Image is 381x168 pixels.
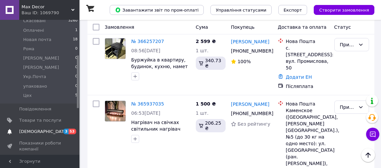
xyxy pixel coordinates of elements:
[68,18,78,24] span: 3260
[196,39,216,44] span: 2 599 ₴
[69,129,76,134] span: 53
[231,48,273,54] span: [PHONE_NUMBER]
[131,57,188,69] a: Буржуйка в квартиру, будинок, кухню, намет
[105,101,126,121] img: Фото товару
[75,27,78,33] span: 1
[314,5,374,15] button: Створити замовлення
[131,120,180,138] a: Нагрівач на свічках світильник нагрівач буржуйка
[75,64,78,70] span: 0
[340,104,355,111] div: Прийнято
[115,7,198,13] span: Завантажити звіт по пром-оплаті
[23,46,34,52] span: Рома
[366,128,379,141] button: Чат з покупцем
[307,7,374,12] a: Створити замовлення
[361,148,375,162] button: Наверх
[23,83,47,89] span: упаковано
[131,101,164,106] a: № 365937035
[23,74,46,80] span: Укр.Почта
[278,5,307,15] button: Експорт
[19,117,61,123] span: Товари та послуги
[105,38,126,59] img: Фото товару
[131,39,164,44] a: № 366257207
[286,38,329,45] div: Нова Пошта
[75,55,78,61] span: 0
[196,24,208,30] span: Cума
[22,4,71,10] span: Max Decor
[131,48,160,53] span: 08:56[DATE]
[23,18,46,24] span: Скасовані
[286,101,329,107] div: Нова Пошта
[23,93,32,99] span: Цех
[238,59,251,64] span: 100%
[284,8,302,13] span: Експорт
[131,110,160,116] span: 06:53[DATE]
[196,48,209,53] span: 1 шт.
[23,55,59,61] span: [PERSON_NAME]
[286,83,329,90] div: Післяплата
[75,83,78,89] span: 0
[19,106,51,112] span: Повідомлення
[23,27,44,33] span: Оплачені
[105,24,134,30] span: Замовлення
[63,129,69,134] span: 3
[319,8,369,13] span: Створити замовлення
[75,46,78,52] span: 0
[19,140,61,152] span: Показники роботи компанії
[334,24,351,30] span: Статус
[278,24,327,30] span: Доставка та оплата
[231,111,273,116] span: [PHONE_NUMBER]
[110,5,204,15] button: Завантажити звіт по пром-оплаті
[196,110,209,116] span: 1 шт.
[340,41,355,48] div: Прийнято
[19,129,68,135] span: [DEMOGRAPHIC_DATA]
[196,119,226,132] div: 206.25 ₴
[196,57,226,70] div: 340.73 ₴
[286,45,329,71] div: с. [STREET_ADDRESS]: вул. Промислова, 50
[75,74,78,80] span: 0
[23,37,51,43] span: Новая почта
[231,38,269,45] a: [PERSON_NAME]
[216,8,266,13] span: Управління статусами
[286,74,312,80] a: Додати ЕН
[196,101,216,106] span: 1 500 ₴
[22,10,80,16] div: Ваш ID: 1069790
[73,37,78,43] span: 18
[238,121,270,127] span: Без рейтингу
[231,101,269,107] a: [PERSON_NAME]
[75,93,78,99] span: 5
[23,64,59,70] span: [PERSON_NAME]
[210,5,272,15] button: Управління статусами
[231,24,254,30] span: Покупець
